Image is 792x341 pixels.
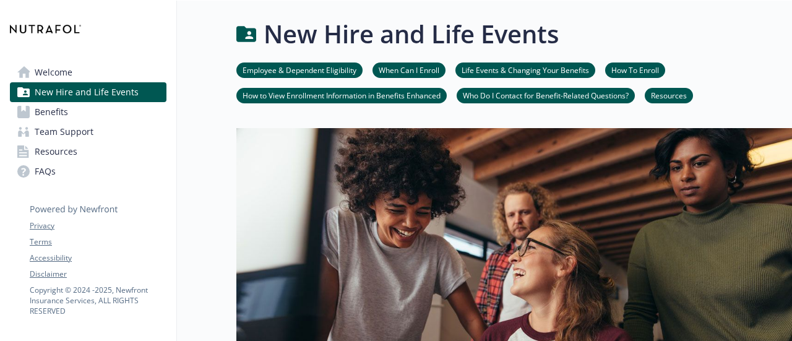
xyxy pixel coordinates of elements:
a: Resources [10,142,166,162]
span: Team Support [35,122,93,142]
a: Accessibility [30,253,166,264]
a: Resources [645,89,693,101]
a: Life Events & Changing Your Benefits [455,64,595,76]
span: FAQs [35,162,56,181]
a: FAQs [10,162,166,181]
a: Who Do I Contact for Benefit-Related Questions? [457,89,635,101]
a: Disclaimer [30,269,166,280]
span: Resources [35,142,77,162]
h1: New Hire and Life Events [264,15,559,53]
a: Welcome [10,63,166,82]
a: New Hire and Life Events [10,82,166,102]
a: How to View Enrollment Information in Benefits Enhanced [236,89,447,101]
a: Terms [30,236,166,248]
a: Team Support [10,122,166,142]
a: Privacy [30,220,166,231]
a: When Can I Enroll [372,64,445,76]
a: How To Enroll [605,64,665,76]
a: Employee & Dependent Eligibility [236,64,363,76]
span: Welcome [35,63,72,82]
span: Benefits [35,102,68,122]
span: New Hire and Life Events [35,82,139,102]
a: Benefits [10,102,166,122]
p: Copyright © 2024 - 2025 , Newfront Insurance Services, ALL RIGHTS RESERVED [30,285,166,316]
